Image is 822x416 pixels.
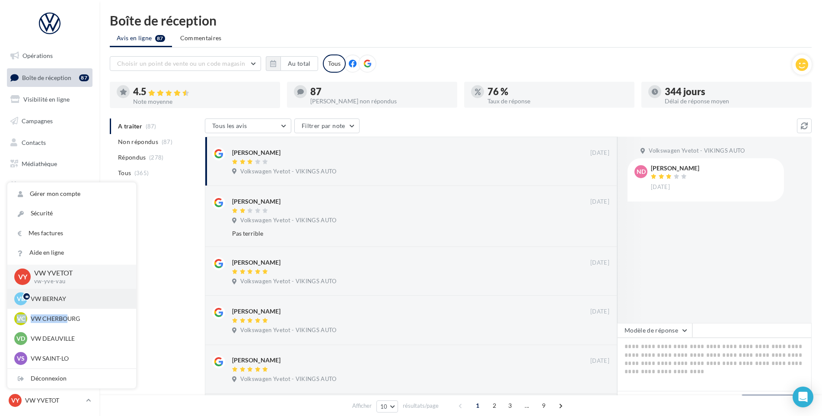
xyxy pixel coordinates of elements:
div: [PERSON_NAME] [232,258,280,267]
a: Campagnes DataOnDemand [5,227,94,252]
button: Au total [280,56,318,71]
button: 10 [376,400,398,413]
button: Modèle de réponse [617,323,692,338]
a: Mes factures [7,224,136,243]
span: ... [520,399,534,413]
p: VW SAINT-LO [31,354,126,363]
span: Médiathèque [22,160,57,167]
span: 10 [380,403,388,410]
span: Volkswagen Yvetot - VIKINGS AUTO [240,326,336,334]
span: 9 [537,399,551,413]
a: PLV et print personnalisable [5,198,94,224]
p: VW YVETOT [34,268,122,278]
span: Non répondus [118,138,158,146]
a: Visibilité en ligne [5,90,94,109]
a: Sécurité [7,204,136,223]
div: [PERSON_NAME] [232,197,280,206]
span: Calendrier [22,182,51,189]
div: 87 [79,74,89,81]
a: Médiathèque [5,155,94,173]
button: Filtrer par note [294,118,360,133]
a: Contacts [5,134,94,152]
span: Répondus [118,153,146,162]
span: Opérations [22,52,53,59]
span: Choisir un point de vente ou un code magasin [117,60,245,67]
span: (87) [162,138,172,145]
div: [PERSON_NAME] [232,307,280,316]
span: VY [18,272,27,282]
span: 1 [471,399,484,413]
span: Campagnes [22,117,53,125]
div: Note moyenne [133,99,273,105]
div: Tous [323,54,346,73]
span: Boîte de réception [22,74,71,81]
div: Pas terrible [232,229,553,238]
div: 87 [310,87,450,96]
span: Volkswagen Yvetot - VIKINGS AUTO [240,217,336,224]
a: Calendrier [5,176,94,195]
span: [DATE] [590,259,609,267]
span: [DATE] [651,183,670,191]
span: 3 [503,399,517,413]
span: [DATE] [590,198,609,206]
span: [DATE] [590,149,609,157]
a: Opérations [5,47,94,65]
button: Tous les avis [205,118,291,133]
div: [PERSON_NAME] non répondus [310,98,450,104]
a: Campagnes [5,112,94,130]
div: 344 jours [665,87,805,96]
span: [DATE] [590,308,609,316]
span: (365) [134,170,149,176]
div: 4.5 [133,87,273,97]
a: Boîte de réception87 [5,68,94,87]
div: [PERSON_NAME] [651,165,699,171]
div: Taux de réponse [487,98,628,104]
span: Contacts [22,138,46,146]
span: Tous les avis [212,122,247,129]
span: Volkswagen Yvetot - VIKINGS AUTO [240,375,336,383]
a: VY VW YVETOT [7,392,92,409]
div: 76 % [487,87,628,96]
span: 2 [487,399,501,413]
span: Volkswagen Yvetot - VIKINGS AUTO [240,168,336,176]
span: [DATE] [590,357,609,365]
p: VW YVETOT [25,396,83,405]
div: Délai de réponse moyen [665,98,805,104]
span: VS [17,354,25,363]
span: résultats/page [403,402,439,410]
div: [PERSON_NAME] [232,356,280,365]
div: Déconnexion [7,369,136,388]
button: Choisir un point de vente ou un code magasin [110,56,261,71]
div: Boîte de réception [110,14,812,27]
div: [PERSON_NAME] [232,148,280,157]
button: Au total [266,56,318,71]
p: vw-yve-vau [34,278,122,285]
span: ND [637,167,646,176]
span: Commentaires [180,34,222,42]
span: Tous [118,169,131,177]
span: VY [11,396,19,405]
a: Gérer mon compte [7,184,136,204]
span: Visibilité en ligne [23,96,70,103]
p: VW BERNAY [31,294,126,303]
span: Volkswagen Yvetot - VIKINGS AUTO [240,278,336,285]
p: VW CHERBOURG [31,314,126,323]
span: Volkswagen Yvetot - VIKINGS AUTO [649,147,745,155]
span: VB [17,294,25,303]
span: VD [16,334,25,343]
span: Afficher [352,402,372,410]
span: (278) [149,154,164,161]
a: Aide en ligne [7,243,136,262]
div: Open Intercom Messenger [793,387,813,407]
span: VC [17,314,25,323]
p: VW DEAUVILLE [31,334,126,343]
